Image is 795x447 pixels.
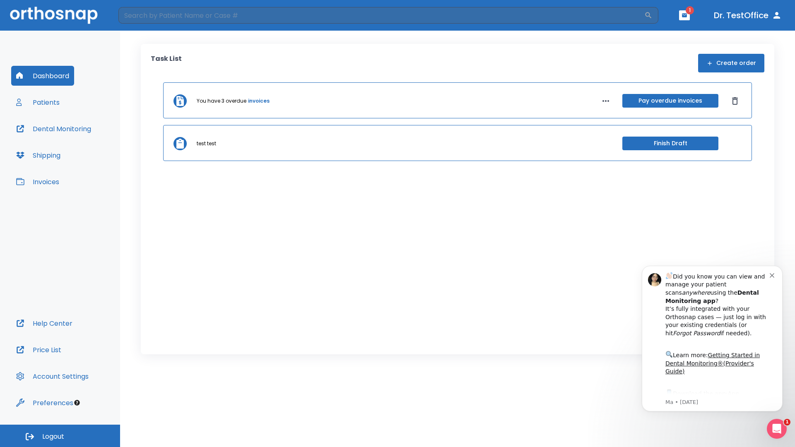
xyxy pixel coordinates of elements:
[767,419,787,439] iframe: Intercom live chat
[36,135,140,177] div: Download the app: | ​ Let us know if you need help getting started!
[728,94,742,108] button: Dismiss
[151,54,182,72] p: Task List
[11,92,65,112] button: Patients
[197,140,216,147] p: test test
[42,432,64,441] span: Logout
[11,313,77,333] button: Help Center
[140,18,147,24] button: Dismiss notification
[622,94,718,108] button: Pay overdue invoices
[73,399,81,406] div: Tooltip anchor
[11,172,64,192] button: Invoices
[10,7,98,24] img: Orthosnap
[622,137,718,150] button: Finish Draft
[11,119,96,139] button: Dental Monitoring
[11,145,65,165] button: Shipping
[629,253,795,425] iframe: Intercom notifications message
[11,340,66,360] button: Price List
[248,97,270,105] a: invoices
[36,137,110,152] a: App Store
[711,8,785,23] button: Dr. TestOffice
[11,66,74,86] button: Dashboard
[36,145,140,153] p: Message from Ma, sent 1w ago
[698,54,764,72] button: Create order
[11,393,78,413] button: Preferences
[686,6,694,14] span: 1
[118,7,644,24] input: Search by Patient Name or Case #
[197,97,246,105] p: You have 3 overdue
[11,366,94,386] button: Account Settings
[784,419,790,425] span: 1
